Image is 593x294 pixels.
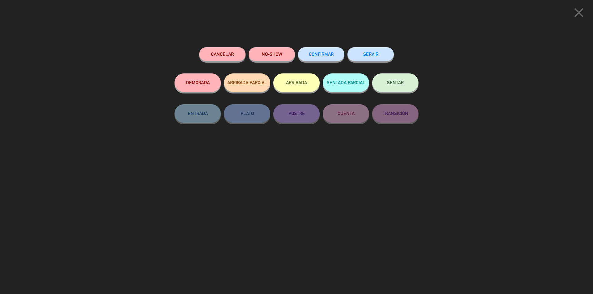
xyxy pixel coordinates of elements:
[569,5,588,23] button: close
[571,5,587,20] i: close
[249,47,295,61] button: NO-SHOW
[372,104,418,123] button: TRANSICIÓN
[273,104,320,123] button: POSTRE
[309,52,334,57] span: CONFIRMAR
[273,73,320,92] button: ARRIBADA
[298,47,344,61] button: CONFIRMAR
[323,104,369,123] button: CUENTA
[224,104,270,123] button: PLATO
[347,47,394,61] button: SERVIR
[175,104,221,123] button: ENTRADA
[224,73,270,92] button: ARRIBADA PARCIAL
[387,80,404,85] span: SENTAR
[175,73,221,92] button: DEMORADA
[199,47,246,61] button: Cancelar
[372,73,418,92] button: SENTAR
[227,80,267,85] span: ARRIBADA PARCIAL
[323,73,369,92] button: SENTADA PARCIAL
